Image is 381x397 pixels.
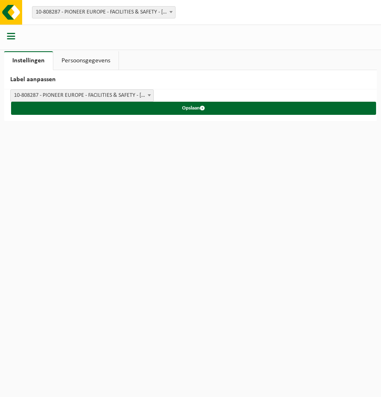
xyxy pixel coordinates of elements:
a: Instellingen [4,51,53,70]
span: 10-808287 - PIONEER EUROPE - FACILITIES & SAFETY - MELSELE [11,90,153,101]
span: 10-808287 - PIONEER EUROPE - FACILITIES & SAFETY - MELSELE [10,89,154,102]
a: Persoonsgegevens [53,51,119,70]
h2: Label aanpassen [4,70,377,89]
button: Opslaan [11,102,376,115]
span: 10-808287 - PIONEER EUROPE - FACILITIES & SAFETY - MELSELE [32,7,175,18]
span: 10-808287 - PIONEER EUROPE - FACILITIES & SAFETY - MELSELE [32,6,176,18]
